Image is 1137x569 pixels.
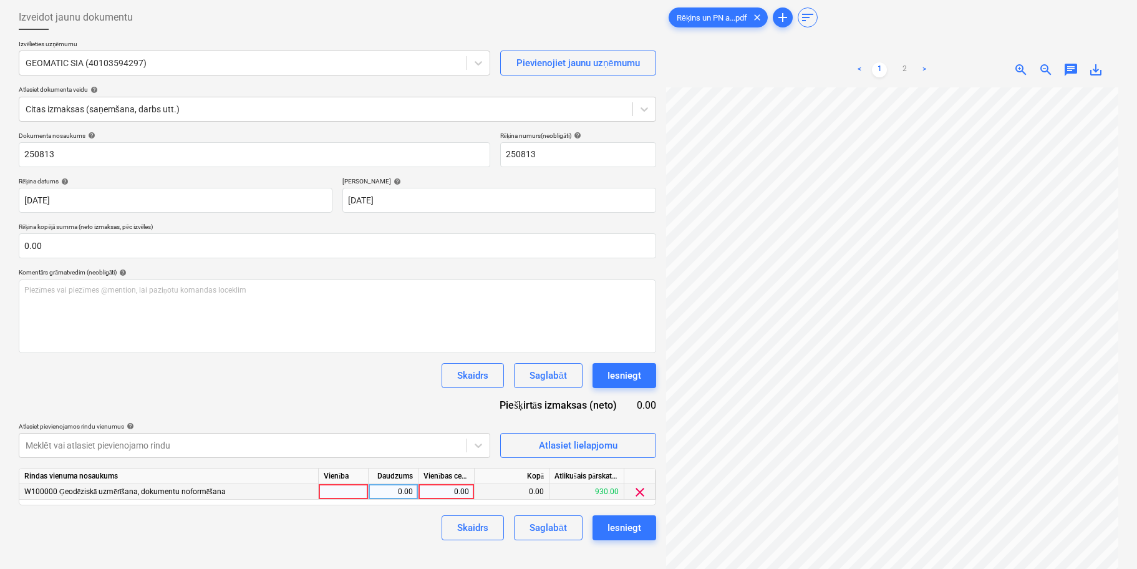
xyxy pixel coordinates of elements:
div: Saglabāt [530,367,566,384]
div: Daudzums [369,469,419,484]
button: Saglabāt [514,363,582,388]
span: clear [750,10,765,25]
p: Izvēlieties uzņēmumu [19,40,490,51]
button: Iesniegt [593,515,656,540]
span: help [59,178,69,185]
div: Pievienojiet jaunu uzņēmumu [516,55,640,71]
a: Page 1 is your current page [872,62,887,77]
div: 930.00 [549,484,624,500]
div: Atlasiet dokumenta veidu [19,85,656,94]
span: Rēķins un PN a...pdf [669,13,755,22]
button: Skaidrs [442,515,504,540]
div: Komentārs grāmatvedim (neobligāti) [19,268,656,276]
button: Saglabāt [514,515,582,540]
div: Atlasiet lielapjomu [539,437,617,454]
div: Dokumenta nosaukums [19,132,490,140]
div: 0.00 [374,484,413,500]
input: Izpildes datums nav norādīts [342,188,656,213]
span: clear [632,485,647,500]
span: chat [1063,62,1078,77]
div: Iesniegt [607,367,641,384]
div: 0.00 [423,484,469,500]
div: 0.00 [475,484,549,500]
div: 0.00 [637,398,656,412]
span: help [571,132,581,139]
a: Previous page [852,62,867,77]
span: W100000 Ģeodēziskā uzmērīšana, dokumentu noformēšana [24,487,226,496]
span: sort [800,10,815,25]
div: Skaidrs [457,520,488,536]
div: Vienība [319,469,369,484]
a: Page 2 [897,62,912,77]
input: Dokumenta nosaukums [19,142,490,167]
button: Skaidrs [442,363,504,388]
a: Next page [917,62,932,77]
div: [PERSON_NAME] [342,177,656,185]
div: Vienības cena [419,469,475,484]
div: Rēķins un PN a...pdf [669,7,768,27]
div: Kopā [475,469,549,484]
button: Atlasiet lielapjomu [500,433,656,458]
span: help [124,422,134,430]
span: help [391,178,401,185]
span: Izveidot jaunu dokumentu [19,10,133,25]
div: Rēķina datums [19,177,332,185]
p: Rēķina kopējā summa (neto izmaksas, pēc izvēles) [19,223,656,233]
div: Rindas vienuma nosaukums [19,469,319,484]
div: Atlikušais pārskatītais budžets [549,469,624,484]
button: Iesniegt [593,363,656,388]
div: Saglabāt [530,520,566,536]
input: Rēķina datums nav norādīts [19,188,332,213]
div: Rēķina numurs (neobligāti) [500,132,656,140]
span: zoom_out [1038,62,1053,77]
div: Piešķirtās izmaksas (neto) [490,398,636,412]
span: help [117,269,127,276]
div: Iesniegt [607,520,641,536]
div: Atlasiet pievienojamos rindu vienumus [19,422,490,430]
input: Rēķina kopējā summa (neto izmaksas, pēc izvēles) [19,233,656,258]
span: add [775,10,790,25]
span: help [85,132,95,139]
span: help [88,86,98,94]
span: save_alt [1088,62,1103,77]
span: zoom_in [1014,62,1028,77]
iframe: Chat Widget [1075,509,1137,569]
div: Skaidrs [457,367,488,384]
button: Pievienojiet jaunu uzņēmumu [500,51,656,75]
input: Rēķina numurs [500,142,656,167]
